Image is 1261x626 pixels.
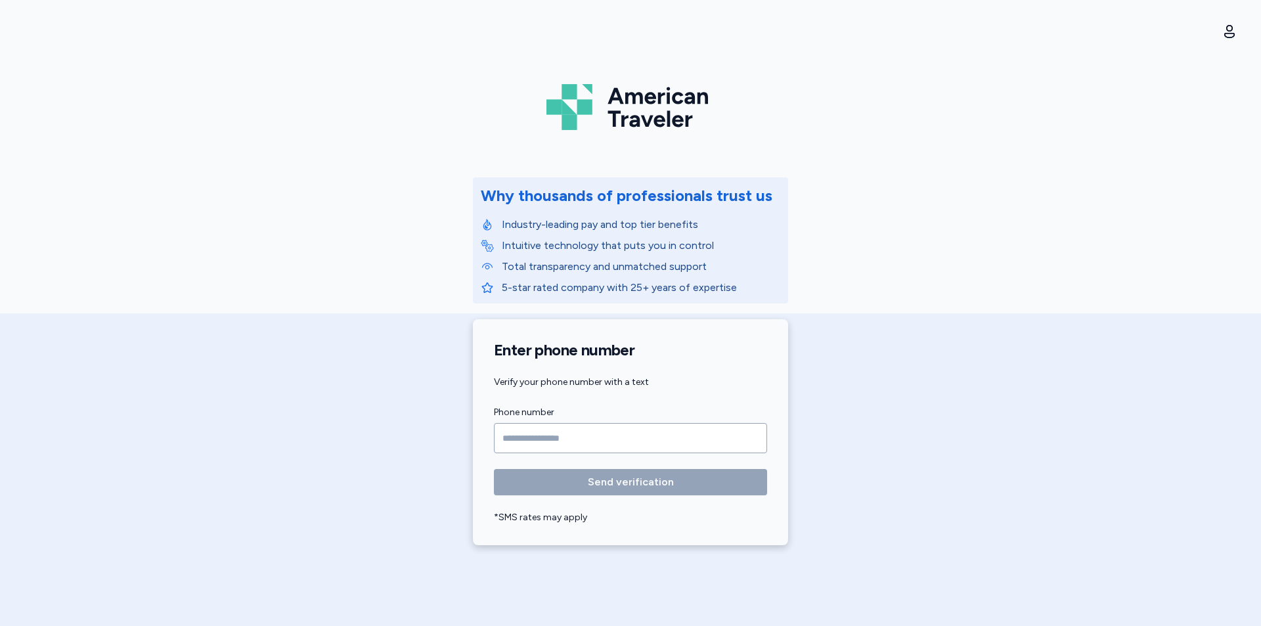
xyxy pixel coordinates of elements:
[494,423,767,453] input: Phone number
[494,405,767,420] label: Phone number
[502,259,780,275] p: Total transparency and unmatched support
[502,280,780,296] p: 5-star rated company with 25+ years of expertise
[494,340,767,360] h1: Enter phone number
[502,217,780,233] p: Industry-leading pay and top tier benefits
[588,474,674,490] span: Send verification
[546,79,715,135] img: Logo
[502,238,780,254] p: Intuitive technology that puts you in control
[494,511,767,524] div: *SMS rates may apply
[494,469,767,495] button: Send verification
[481,185,772,206] div: Why thousands of professionals trust us
[494,376,767,389] div: Verify your phone number with a text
